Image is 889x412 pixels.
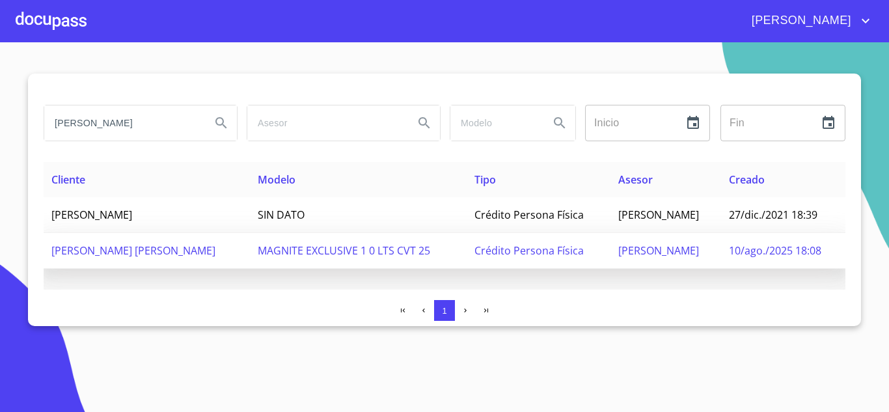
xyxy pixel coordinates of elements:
input: search [44,105,200,141]
span: Crédito Persona Física [474,243,584,258]
button: 1 [434,300,455,321]
span: 1 [442,306,446,316]
span: [PERSON_NAME] [618,208,699,222]
button: Search [544,107,575,139]
span: [PERSON_NAME] [PERSON_NAME] [51,243,215,258]
span: [PERSON_NAME] [618,243,699,258]
span: 27/dic./2021 18:39 [729,208,817,222]
span: Asesor [618,172,653,187]
span: [PERSON_NAME] [51,208,132,222]
span: 10/ago./2025 18:08 [729,243,821,258]
span: MAGNITE EXCLUSIVE 1 0 LTS CVT 25 [258,243,430,258]
button: account of current user [742,10,873,31]
span: [PERSON_NAME] [742,10,858,31]
span: Tipo [474,172,496,187]
span: Cliente [51,172,85,187]
input: search [450,105,539,141]
input: search [247,105,403,141]
button: Search [409,107,440,139]
span: Modelo [258,172,295,187]
span: SIN DATO [258,208,305,222]
span: Crédito Persona Física [474,208,584,222]
button: Search [206,107,237,139]
span: Creado [729,172,765,187]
